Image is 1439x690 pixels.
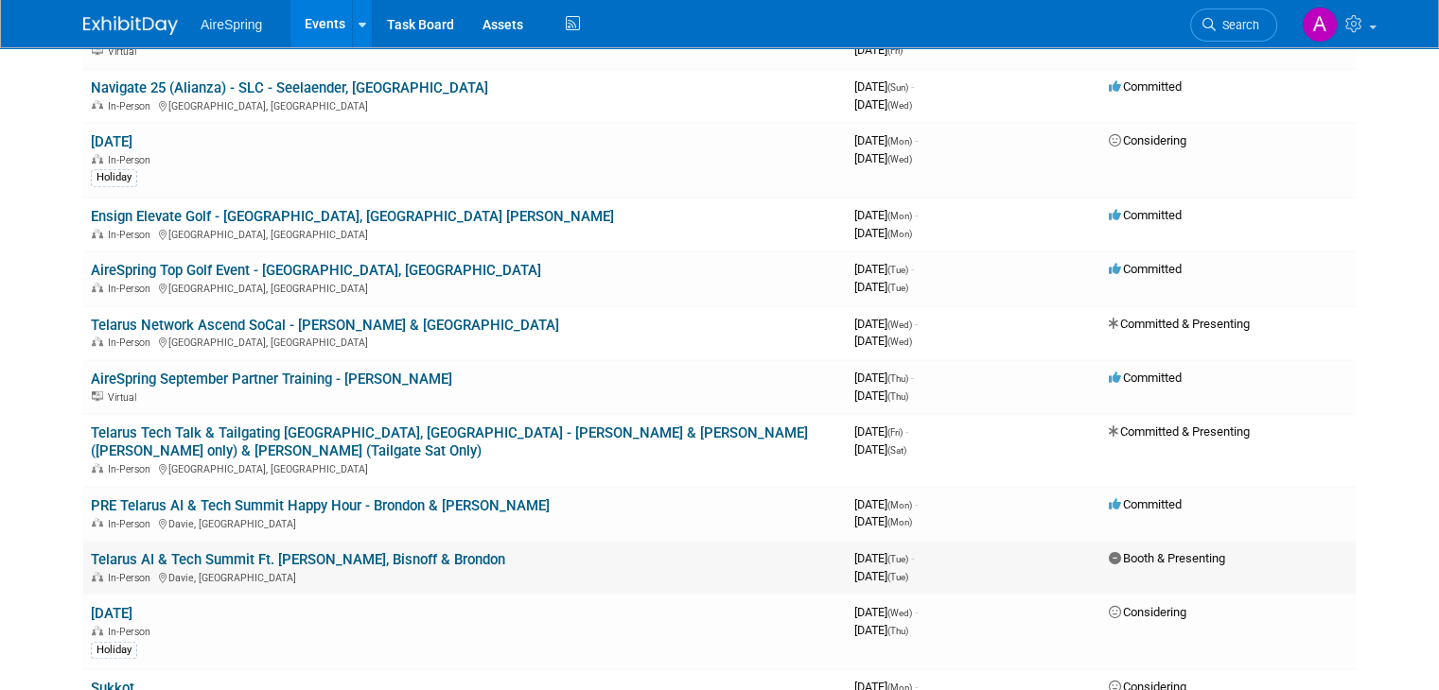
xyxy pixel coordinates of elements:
[108,154,156,166] span: In-Person
[91,460,839,475] div: [GEOGRAPHIC_DATA], [GEOGRAPHIC_DATA]
[915,497,918,511] span: -
[108,391,142,404] span: Virtual
[91,79,488,96] a: Navigate 25 (Alianza) - SLC - Seelaender, [GEOGRAPHIC_DATA]
[911,79,914,94] span: -
[92,45,103,55] img: Virtual Event
[915,605,918,619] span: -
[887,500,912,510] span: (Mon)
[91,605,132,622] a: [DATE]
[92,229,103,238] img: In-Person Event
[887,319,912,330] span: (Wed)
[1216,18,1259,32] span: Search
[854,388,908,403] span: [DATE]
[1190,9,1277,42] a: Search
[887,517,912,527] span: (Mon)
[1109,424,1250,439] span: Committed & Presenting
[92,518,103,527] img: In-Person Event
[108,626,156,638] span: In-Person
[887,391,908,402] span: (Thu)
[854,133,918,147] span: [DATE]
[1109,262,1182,276] span: Committed
[1109,371,1182,385] span: Committed
[91,262,541,279] a: AireSpring Top Golf Event - [GEOGRAPHIC_DATA], [GEOGRAPHIC_DATA]
[854,497,918,511] span: [DATE]
[92,391,103,401] img: Virtual Event
[887,211,912,221] span: (Mon)
[108,572,156,584] span: In-Person
[887,445,906,456] span: (Sat)
[854,280,908,294] span: [DATE]
[91,424,808,459] a: Telarus Tech Talk & Tailgating [GEOGRAPHIC_DATA], [GEOGRAPHIC_DATA] - [PERSON_NAME] & [PERSON_NAM...
[1109,317,1250,331] span: Committed & Presenting
[887,572,908,582] span: (Tue)
[887,427,903,438] span: (Fri)
[91,497,550,514] a: PRE Telarus AI & Tech Summit Happy Hour - Brondon & [PERSON_NAME]
[91,208,614,225] a: Ensign Elevate Golf - [GEOGRAPHIC_DATA], [GEOGRAPHIC_DATA] [PERSON_NAME]
[92,283,103,292] img: In-Person Event
[91,515,839,530] div: Davie, [GEOGRAPHIC_DATA]
[911,262,914,276] span: -
[905,424,908,439] span: -
[92,100,103,110] img: In-Person Event
[91,371,452,388] a: AireSpring September Partner Training - [PERSON_NAME]
[854,262,914,276] span: [DATE]
[887,608,912,618] span: (Wed)
[854,151,912,165] span: [DATE]
[108,463,156,475] span: In-Person
[854,371,914,385] span: [DATE]
[91,97,839,112] div: [GEOGRAPHIC_DATA], [GEOGRAPHIC_DATA]
[887,229,912,239] span: (Mon)
[91,642,137,659] div: Holiday
[91,334,839,349] div: [GEOGRAPHIC_DATA], [GEOGRAPHIC_DATA]
[887,82,908,93] span: (Sun)
[854,43,903,57] span: [DATE]
[1109,79,1182,94] span: Committed
[108,336,156,349] span: In-Person
[887,283,908,293] span: (Tue)
[91,551,505,568] a: Telarus AI & Tech Summit Ft. [PERSON_NAME], Bisnoff & Brondon
[854,551,914,565] span: [DATE]
[887,100,912,111] span: (Wed)
[854,623,908,637] span: [DATE]
[915,133,918,147] span: -
[108,518,156,530] span: In-Person
[1302,7,1338,43] img: Angie Handal
[91,317,559,334] a: Telarus Network Ascend SoCal - [PERSON_NAME] & [GEOGRAPHIC_DATA]
[83,16,178,35] img: ExhibitDay
[91,226,839,241] div: [GEOGRAPHIC_DATA], [GEOGRAPHIC_DATA]
[854,605,918,619] span: [DATE]
[887,265,908,275] span: (Tue)
[1109,551,1225,565] span: Booth & Presenting
[854,226,912,240] span: [DATE]
[887,373,908,384] span: (Thu)
[887,336,912,347] span: (Wed)
[854,208,918,222] span: [DATE]
[92,572,103,581] img: In-Person Event
[887,554,908,564] span: (Tue)
[91,280,839,295] div: [GEOGRAPHIC_DATA], [GEOGRAPHIC_DATA]
[854,442,906,457] span: [DATE]
[1109,497,1182,511] span: Committed
[92,154,103,164] img: In-Person Event
[1109,133,1186,147] span: Considering
[915,208,918,222] span: -
[887,45,903,56] span: (Fri)
[854,317,918,331] span: [DATE]
[91,169,137,186] div: Holiday
[92,463,103,473] img: In-Person Event
[915,317,918,331] span: -
[91,569,839,584] div: Davie, [GEOGRAPHIC_DATA]
[854,569,908,583] span: [DATE]
[854,97,912,112] span: [DATE]
[108,100,156,112] span: In-Person
[1109,208,1182,222] span: Committed
[911,371,914,385] span: -
[854,79,914,94] span: [DATE]
[854,424,908,439] span: [DATE]
[854,514,912,528] span: [DATE]
[92,336,103,346] img: In-Person Event
[887,136,912,147] span: (Mon)
[108,45,142,58] span: Virtual
[854,334,912,348] span: [DATE]
[91,133,132,150] a: [DATE]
